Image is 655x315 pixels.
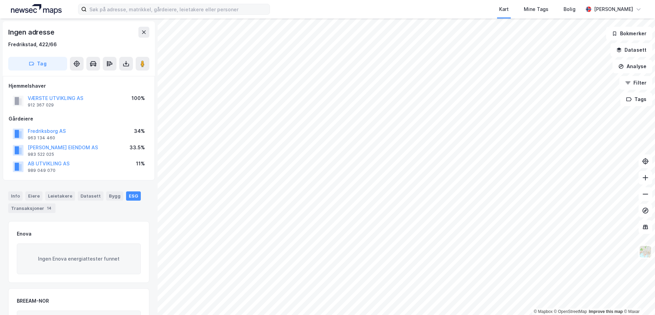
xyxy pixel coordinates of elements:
[126,191,141,200] div: ESG
[9,115,149,123] div: Gårdeiere
[129,143,145,152] div: 33.5%
[639,245,652,258] img: Z
[589,309,623,314] a: Improve this map
[132,94,145,102] div: 100%
[106,191,123,200] div: Bygg
[25,191,42,200] div: Eiere
[8,40,57,49] div: Fredrikstad, 422/66
[87,4,270,14] input: Søk på adresse, matrikkel, gårdeiere, leietakere eller personer
[45,191,75,200] div: Leietakere
[594,5,633,13] div: [PERSON_NAME]
[17,230,32,238] div: Enova
[554,309,587,314] a: OpenStreetMap
[28,102,54,108] div: 912 367 029
[28,152,54,157] div: 983 522 025
[8,57,67,71] button: Tag
[613,60,652,73] button: Analyse
[8,191,23,200] div: Info
[8,203,55,213] div: Transaksjoner
[78,191,103,200] div: Datasett
[11,4,62,14] img: logo.a4113a55bc3d86da70a041830d287a7e.svg
[621,282,655,315] iframe: Chat Widget
[28,168,55,173] div: 989 049 070
[534,309,553,314] a: Mapbox
[9,82,149,90] div: Hjemmelshaver
[8,27,55,38] div: Ingen adresse
[136,160,145,168] div: 11%
[46,205,53,212] div: 14
[606,27,652,40] button: Bokmerker
[620,92,652,106] button: Tags
[524,5,548,13] div: Mine Tags
[134,127,145,135] div: 34%
[621,282,655,315] div: Kontrollprogram for chat
[619,76,652,90] button: Filter
[564,5,576,13] div: Bolig
[610,43,652,57] button: Datasett
[28,135,55,141] div: 963 134 460
[17,297,49,305] div: BREEAM-NOR
[17,243,141,274] div: Ingen Enova energiattester funnet
[499,5,509,13] div: Kart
